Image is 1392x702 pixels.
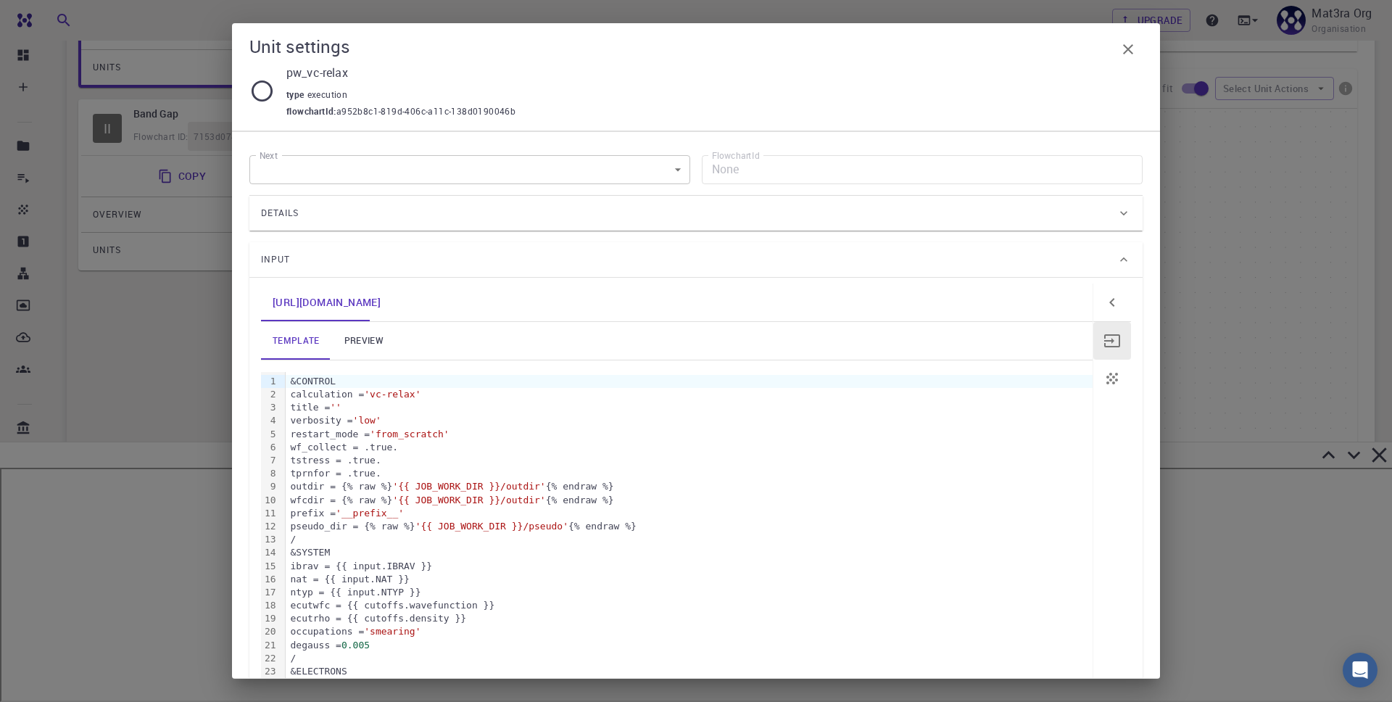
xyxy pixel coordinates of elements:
[307,88,354,100] span: execution
[286,533,1093,546] div: /
[261,248,290,271] span: Input
[261,322,331,360] a: template
[286,388,1093,401] div: calculation =
[286,520,1093,533] div: pseudo_dir = {% raw %} {% endraw %}
[261,284,392,321] a: Double-click to edit
[286,480,1093,493] div: outdir = {% raw %} {% endraw %}
[286,612,1093,625] div: ecutrho = {{ cutoffs.density }}
[286,599,1093,612] div: ecutwfc = {{ cutoffs.wavefunction }}
[30,10,83,23] span: Support
[286,414,1093,427] div: verbosity =
[249,35,350,58] h5: Unit settings
[286,652,1093,665] div: /
[364,389,420,400] span: 'vc-relax'
[364,626,420,637] span: 'smearing'
[261,573,278,586] div: 16
[260,149,278,162] label: Next
[261,375,278,388] div: 1
[286,64,1131,81] p: pw_vc-relax
[415,521,568,532] span: '{{ JOB_WORK_DIR }}/pseudo'
[353,415,381,426] span: 'low'
[286,507,1093,520] div: prefix =
[261,520,278,533] div: 12
[286,560,1093,573] div: ibrav = {{ input.IBRAV }}
[1343,653,1377,687] div: Open Intercom Messenger
[261,612,278,625] div: 19
[261,401,278,414] div: 3
[286,586,1093,599] div: ntyp = {{ input.NTYP }}
[336,104,515,119] span: a952b8c1-819d-406c-a11c-138d0190046b
[712,149,760,162] label: FlowchartId
[261,467,278,480] div: 8
[261,454,278,467] div: 7
[392,481,545,492] span: '{{ JOB_WORK_DIR }}/outdir'
[286,88,307,100] span: type
[261,388,278,401] div: 2
[331,322,397,360] a: preview
[286,467,1093,480] div: tprnfor = .true.
[286,494,1093,507] div: wfcdir = {% raw %} {% endraw %}
[336,508,404,519] span: '__prefix__'
[261,480,278,493] div: 9
[261,599,278,612] div: 18
[261,428,278,441] div: 5
[261,560,278,573] div: 15
[370,429,449,439] span: 'from_scratch'
[261,665,278,678] div: 23
[261,586,278,599] div: 17
[249,196,1143,231] div: Details
[330,402,341,413] span: ''
[286,639,1093,652] div: degauss =
[286,546,1093,559] div: &SYSTEM
[261,652,278,665] div: 22
[392,495,545,505] span: '{{ JOB_WORK_DIR }}/outdir'
[286,401,1093,414] div: title =
[286,375,1093,388] div: &CONTROL
[261,494,278,507] div: 10
[286,104,336,119] span: flowchartId :
[249,242,1143,277] div: Input
[341,640,370,651] span: 0.005
[261,639,278,652] div: 21
[286,441,1093,454] div: wf_collect = .true.
[286,665,1093,678] div: &ELECTRONS
[261,202,299,225] span: Details
[261,546,278,559] div: 14
[286,454,1093,467] div: tstress = .true.
[286,428,1093,441] div: restart_mode =
[261,533,278,546] div: 13
[261,507,278,520] div: 11
[286,573,1093,586] div: nat = {{ input.NAT }}
[261,441,278,454] div: 6
[286,625,1093,638] div: occupations =
[261,625,278,638] div: 20
[261,414,278,427] div: 4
